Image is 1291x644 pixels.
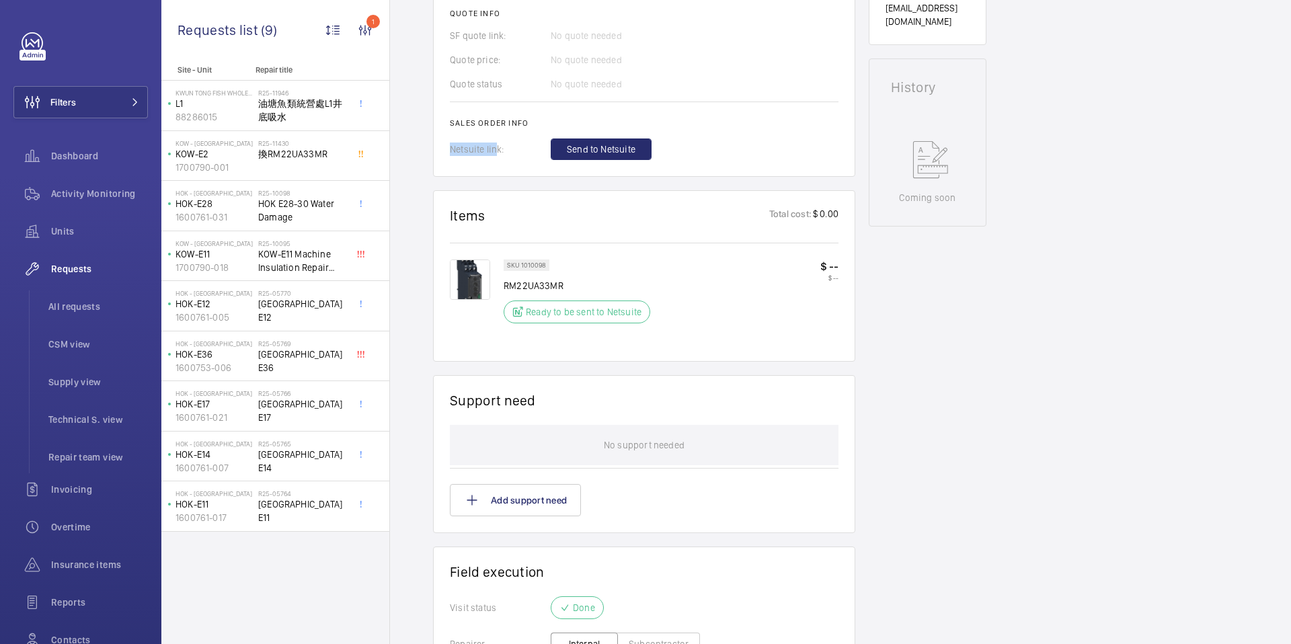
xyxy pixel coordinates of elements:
[820,259,838,274] p: $ --
[258,189,347,197] h2: R25-10098
[258,397,347,424] span: [GEOGRAPHIC_DATA] E17
[175,247,253,261] p: KOW-E11
[567,143,635,156] span: Send to Netsuite
[258,448,347,475] span: [GEOGRAPHIC_DATA] E14
[175,89,253,97] p: Kwun Tong Fish Wholesale Market
[51,596,148,609] span: Reports
[258,389,347,397] h2: R25-05766
[573,601,595,614] p: Done
[48,375,148,389] span: Supply view
[258,489,347,497] h2: R25-05764
[258,97,347,124] span: 油塘魚類統營處L1井底吸水
[175,489,253,497] p: HOK - [GEOGRAPHIC_DATA]
[51,262,148,276] span: Requests
[175,348,253,361] p: HOK-E36
[258,497,347,524] span: [GEOGRAPHIC_DATA] E11
[175,289,253,297] p: HOK - [GEOGRAPHIC_DATA]
[258,197,347,224] span: HOK E28-30 Water Damage
[175,448,253,461] p: HOK-E14
[175,339,253,348] p: HOK - [GEOGRAPHIC_DATA]
[48,337,148,351] span: CSM view
[175,189,253,197] p: HOK - [GEOGRAPHIC_DATA]
[175,261,253,274] p: 1700790-018
[258,239,347,247] h2: R25-10095
[175,511,253,524] p: 1600761-017
[175,239,253,247] p: KOW - [GEOGRAPHIC_DATA]
[175,139,253,147] p: KOW - [GEOGRAPHIC_DATA]
[175,361,253,374] p: 1600753-006
[891,81,964,94] h1: History
[820,274,838,282] p: $ --
[258,440,347,448] h2: R25-05765
[258,89,347,97] h2: R25-11946
[50,95,76,109] span: Filters
[175,461,253,475] p: 1600761-007
[175,147,253,161] p: KOW-E2
[450,563,838,580] h1: Field execution
[13,86,148,118] button: Filters
[899,191,955,204] p: Coming soon
[48,413,148,426] span: Technical S. view
[256,65,344,75] p: Repair title
[450,9,838,18] h2: Quote info
[175,161,253,174] p: 1700790-001
[526,305,641,319] p: Ready to be sent to Netsuite
[175,110,253,124] p: 88286015
[175,297,253,311] p: HOK-E12
[551,138,652,160] button: Send to Netsuite
[51,558,148,571] span: Insurance items
[175,311,253,324] p: 1600761-005
[258,147,347,161] span: 換RM22UA33MR
[175,97,253,110] p: L1
[48,450,148,464] span: Repair team view
[178,22,261,38] span: Requests list
[258,247,347,274] span: KOW-E11 Machine Insulation Repair (burnt)
[175,411,253,424] p: 1600761-021
[504,279,658,292] p: RM22UA33MR
[175,210,253,224] p: 1600761-031
[175,389,253,397] p: HOK - [GEOGRAPHIC_DATA]
[51,225,148,238] span: Units
[48,300,148,313] span: All requests
[812,207,838,224] p: $ 0.00
[51,149,148,163] span: Dashboard
[51,187,148,200] span: Activity Monitoring
[161,65,250,75] p: Site - Unit
[507,263,546,268] p: SKU 1010098
[258,348,347,374] span: [GEOGRAPHIC_DATA] E36
[258,339,347,348] h2: R25-05769
[175,497,253,511] p: HOK-E11
[51,520,148,534] span: Overtime
[450,207,485,224] h1: Items
[450,392,536,409] h1: Support need
[450,259,490,300] img: JXVHwKH7586ZlETuGujDK914LC-TTiL021CYZfs7HoFoxRqx.png
[175,197,253,210] p: HOK-E28
[450,118,838,128] h2: Sales order info
[450,484,581,516] button: Add support need
[258,289,347,297] h2: R25-05770
[769,207,812,224] p: Total cost:
[175,440,253,448] p: HOK - [GEOGRAPHIC_DATA]
[258,297,347,324] span: [GEOGRAPHIC_DATA] E12
[258,139,347,147] h2: R25-11430
[51,483,148,496] span: Invoicing
[604,425,684,465] p: No support needed
[175,397,253,411] p: HOK-E17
